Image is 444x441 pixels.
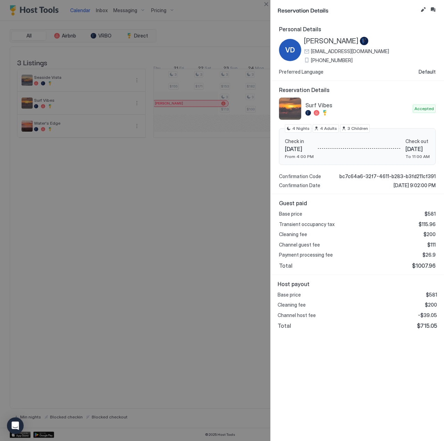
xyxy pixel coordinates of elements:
[279,98,301,120] div: listing image
[279,211,302,217] span: Base price
[419,221,436,227] span: $115.96
[292,125,310,132] span: 4 Nights
[419,69,436,75] span: Default
[279,200,436,207] span: Guest paid
[414,106,434,112] span: Accepted
[278,302,306,308] span: Cleaning fee
[278,312,316,318] span: Channel host fee
[429,6,437,14] button: Inbox
[304,37,359,45] span: [PERSON_NAME]
[424,231,436,238] span: $200
[427,242,436,248] span: $111
[425,302,437,308] span: $200
[405,145,430,152] span: [DATE]
[278,6,418,14] span: Reservation Details
[285,138,314,144] span: Check in
[320,125,337,132] span: 4 Adults
[285,45,295,55] span: VD
[419,6,427,14] button: Edit reservation
[279,262,293,269] span: Total
[425,211,436,217] span: $581
[278,292,301,298] span: Base price
[278,322,291,329] span: Total
[305,102,410,109] span: Surf Vibes
[422,252,436,258] span: $26.9
[418,312,437,318] span: -$39.05
[279,242,320,248] span: Channel guest fee
[347,125,368,132] span: 3 Children
[426,292,437,298] span: $581
[285,145,314,152] span: [DATE]
[405,154,430,159] span: To 11:00 AM
[279,173,321,180] span: Confirmation Code
[285,154,314,159] span: From 4:00 PM
[278,281,437,288] span: Host payout
[279,26,436,33] span: Personal Details
[394,182,436,189] span: [DATE] 9:02:00 PM
[279,231,307,238] span: Cleaning fee
[7,417,24,434] div: Open Intercom Messenger
[311,57,353,64] span: [PHONE_NUMBER]
[279,86,436,93] span: Reservation Details
[279,182,320,189] span: Confirmation Date
[279,221,335,227] span: Transient occupancy tax
[279,69,323,75] span: Preferred Language
[339,173,436,180] span: bc7c64a6-32f7-4611-b283-b3fd211cf391
[405,138,430,144] span: Check out
[412,262,436,269] span: $1007.96
[279,252,333,258] span: Payment processing fee
[417,322,437,329] span: $715.05
[311,48,389,55] span: [EMAIL_ADDRESS][DOMAIN_NAME]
